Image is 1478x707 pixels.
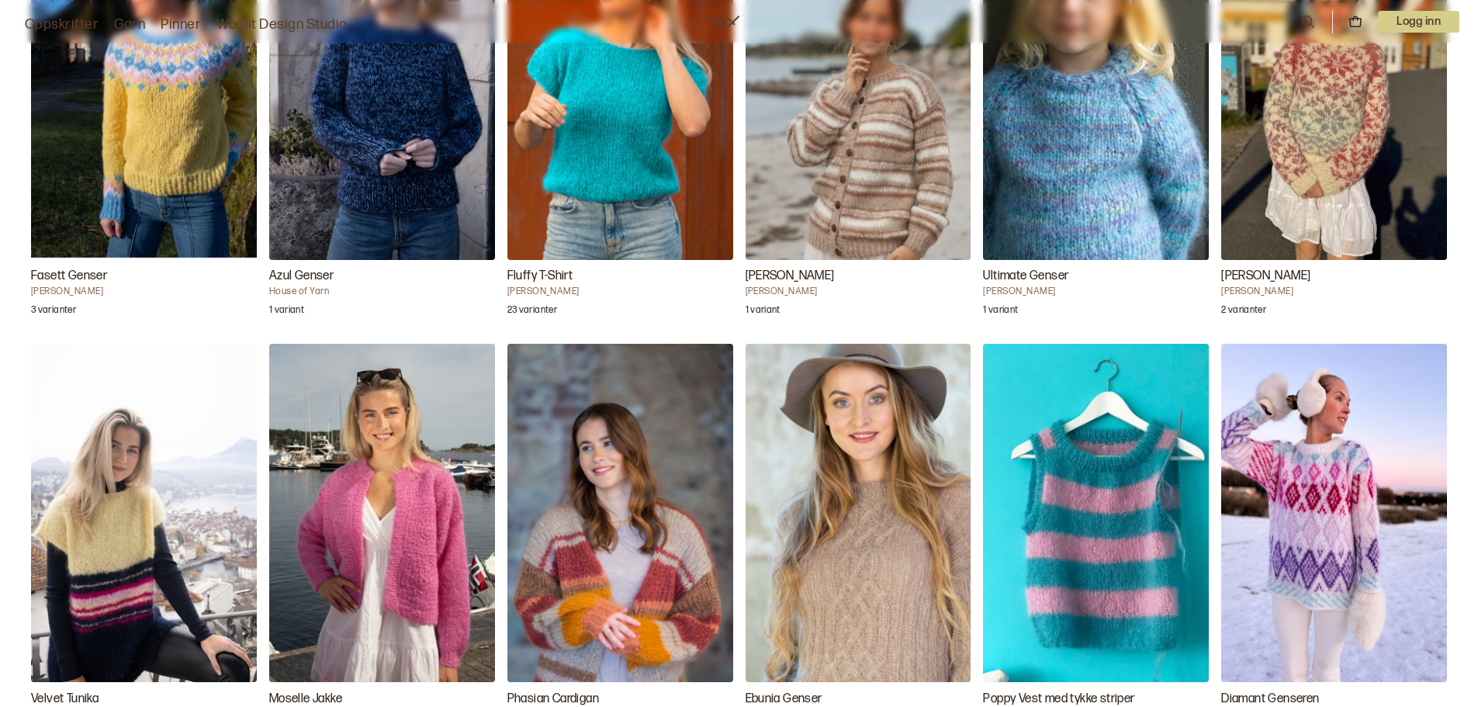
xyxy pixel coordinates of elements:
img: Mari Kalberg SkjævelandPhasian Cardigan [507,344,733,682]
h4: [PERSON_NAME] [1221,286,1447,298]
a: Woolit [708,16,739,28]
img: Julie EmbråPoppy Vest med tykke striper [983,344,1209,682]
p: 2 varianter [1221,304,1266,320]
h3: Ultimate Genser [983,267,1209,286]
h3: Azul Genser [269,267,495,286]
a: Oppskrifter [25,14,99,36]
h4: House of Yarn [269,286,495,298]
h4: [PERSON_NAME] [507,286,733,298]
h3: [PERSON_NAME] [746,267,971,286]
h4: [PERSON_NAME] [31,286,257,298]
p: 3 varianter [31,304,76,320]
a: Garn [114,14,145,36]
img: Ane Kydland ThomassenVelvet Tunika [31,344,257,682]
img: Mari Kalberg SkjævelandMoselle Jakke [269,344,495,682]
h3: [PERSON_NAME] [1221,267,1447,286]
p: 23 varianter [507,304,557,320]
img: Ingrid Raadim x House of Yarn x Min MoteDiamant Genseren [1221,344,1447,682]
h3: Fluffy T-Shirt [507,267,733,286]
button: User dropdown [1378,11,1459,33]
p: 1 variant [746,304,781,320]
p: 1 variant [983,304,1018,320]
h4: [PERSON_NAME] [983,286,1209,298]
a: Woolit Design Studio [216,14,348,36]
img: Mari Kalberg SkjævelandEbunia Genser [746,344,971,682]
a: Pinner [161,14,201,36]
h3: Fasett Genser [31,267,257,286]
p: Logg inn [1378,11,1459,33]
p: 1 variant [269,304,304,320]
h4: [PERSON_NAME] [746,286,971,298]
